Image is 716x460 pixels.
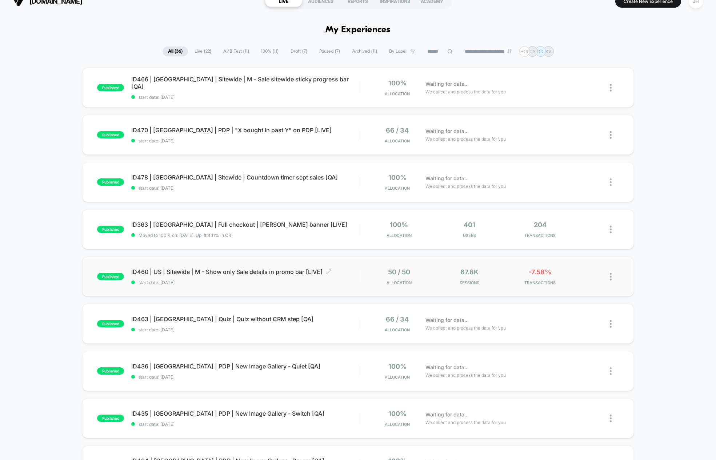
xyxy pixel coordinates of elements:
span: TRANSACTIONS [507,233,573,238]
span: Archived ( 11 ) [347,47,383,56]
span: By Label [389,49,407,54]
span: published [97,131,124,138]
p: DD [537,49,544,54]
img: close [610,320,612,328]
span: Moved to 100% on: [DATE] . Uplift: 4.11% in CR [139,233,231,238]
span: ID463 | [GEOGRAPHIC_DATA] | Quiz | Quiz without CRM step [QA] [131,315,357,323]
span: We collect and process the data for you [425,419,506,426]
span: We collect and process the data for you [425,88,506,95]
span: published [97,84,124,91]
span: -7.58% [529,268,551,276]
span: ID478 | [GEOGRAPHIC_DATA] | Sitewide | Countdown timer sept sales [QA] [131,174,357,181]
span: Allocation [385,91,410,96]
span: 66 / 34 [386,126,409,134]
span: We collect and process the data for you [425,183,506,190]
span: We collect and process the data for you [425,372,506,379]
span: Allocation [387,280,412,285]
span: 100% [388,79,407,87]
span: 401 [464,221,475,229]
span: 67.8k [460,268,479,276]
span: published [97,273,124,280]
div: + 16 [519,46,530,57]
span: Waiting for data... [425,363,469,371]
span: 100% ( 11 ) [256,47,284,56]
span: Waiting for data... [425,411,469,419]
span: start date: [DATE] [131,138,357,144]
span: 100% [388,174,407,181]
span: Allocation [387,233,412,238]
span: Allocation [385,138,410,144]
span: published [97,178,124,186]
img: close [610,131,612,139]
span: We collect and process the data for you [425,324,506,331]
span: published [97,415,124,422]
span: Waiting for data... [425,127,469,135]
span: Sessions [436,280,503,285]
p: KV [545,49,551,54]
span: Draft ( 7 ) [285,47,313,56]
span: Allocation [385,327,410,332]
img: end [507,49,512,53]
span: start date: [DATE] [131,374,357,380]
span: All ( 36 ) [163,47,188,56]
span: 100% [388,363,407,370]
span: start date: [DATE] [131,421,357,427]
span: Live ( 22 ) [189,47,217,56]
img: close [610,367,612,375]
h1: My Experiences [325,25,391,35]
span: 66 / 34 [386,315,409,323]
span: published [97,367,124,375]
span: Paused ( 7 ) [314,47,345,56]
span: Waiting for data... [425,80,469,88]
span: ID363 | [GEOGRAPHIC_DATA] | Full checkout | [PERSON_NAME] banner [LIVE] [131,221,357,228]
span: ID470 | [GEOGRAPHIC_DATA] | PDP | "X bought in past Y" on PDP [LIVE] [131,126,357,134]
span: start date: [DATE] [131,185,357,191]
span: Waiting for data... [425,316,469,324]
span: 100% [390,221,408,229]
img: close [610,415,612,422]
span: A/B Test ( 11 ) [218,47,255,56]
span: start date: [DATE] [131,280,357,285]
img: close [610,273,612,281]
img: close [610,226,612,233]
span: start date: [DATE] [131,327,357,332]
p: CS [529,49,536,54]
span: Allocation [385,186,410,191]
span: ID435 | [GEOGRAPHIC_DATA] | PDP | New Image Gallery - Switch [QA] [131,410,357,417]
span: ID436 | [GEOGRAPHIC_DATA] | PDP | New Image Gallery - Quiet [QA] [131,363,357,370]
span: Allocation [385,375,410,380]
img: close [610,178,612,186]
span: 204 [534,221,547,229]
span: ID466 | [GEOGRAPHIC_DATA] | Sitewide | M - Sale sitewide sticky progress bar [QA] [131,76,357,90]
span: start date: [DATE] [131,94,357,100]
span: ID460 | US | Sitewide | M - Show only Sale details in promo bar [LIVE] [131,268,357,275]
img: close [610,84,612,92]
span: TRANSACTIONS [507,280,573,285]
span: We collect and process the data for you [425,136,506,142]
span: Allocation [385,422,410,427]
span: 100% [388,410,407,417]
span: Waiting for data... [425,174,469,182]
span: published [97,320,124,327]
span: Users [436,233,503,238]
span: published [97,226,124,233]
span: 50 / 50 [388,268,410,276]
